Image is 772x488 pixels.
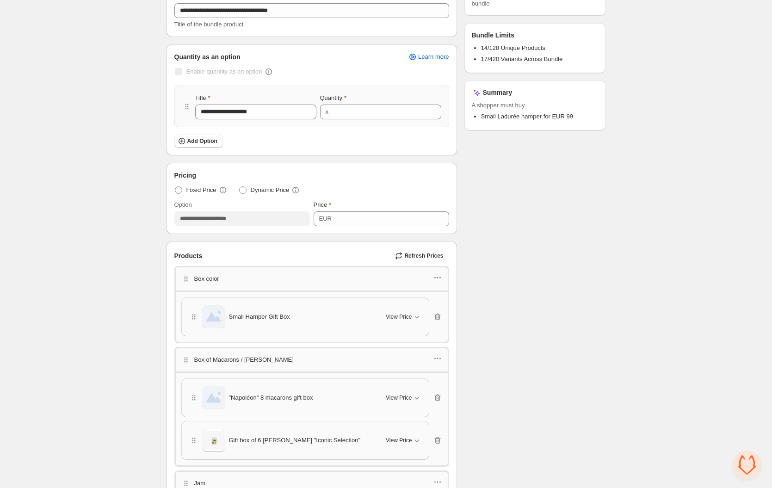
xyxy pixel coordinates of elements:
[194,479,206,488] p: Jam
[326,107,329,117] div: x
[174,52,241,62] span: Quantity as an option
[194,274,219,284] p: Box color
[380,433,426,448] button: View Price
[380,390,426,405] button: View Price
[472,101,599,110] span: A shopper must buy
[386,394,412,402] span: View Price
[186,68,262,75] span: Enable quantity as an option
[472,31,515,40] h3: Bundle Limits
[314,200,332,210] label: Price
[174,200,192,210] label: Option
[187,137,217,145] span: Add Option
[174,171,196,180] span: Pricing
[174,21,244,28] span: Title of the bundle product
[229,393,313,402] span: "Napoléon" 8 macarons gift box
[391,249,449,262] button: Refresh Prices
[386,437,412,444] span: View Price
[202,431,225,449] img: Gift box of 6 Eugénie "Iconic Selection"
[174,251,203,260] span: Products
[320,93,346,103] label: Quantity
[418,53,449,61] span: Learn more
[380,309,426,324] button: View Price
[202,386,225,409] img: "Napoléon" 8 macarons gift box
[386,313,412,321] span: View Price
[229,312,290,321] span: Small Hamper Gift Box
[404,252,443,259] span: Refresh Prices
[195,93,210,103] label: Title
[174,135,223,148] button: Add Option
[194,355,294,364] p: Box of Macarons / [PERSON_NAME]
[251,185,290,195] span: Dynamic Price
[481,44,545,51] span: 14/128 Unique Products
[733,451,761,479] div: Open chat
[481,56,563,62] span: 17/420 Variants Across Bundle
[229,436,361,445] span: Gift box of 6 [PERSON_NAME] "Iconic Selection"
[402,50,454,63] a: Learn more
[319,214,332,223] div: EUR
[202,305,225,328] img: Small Hamper Gift Box
[481,112,599,121] li: Small Ladurée hamper for EUR 99
[483,88,513,97] h3: Summary
[186,185,216,195] span: Fixed Price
